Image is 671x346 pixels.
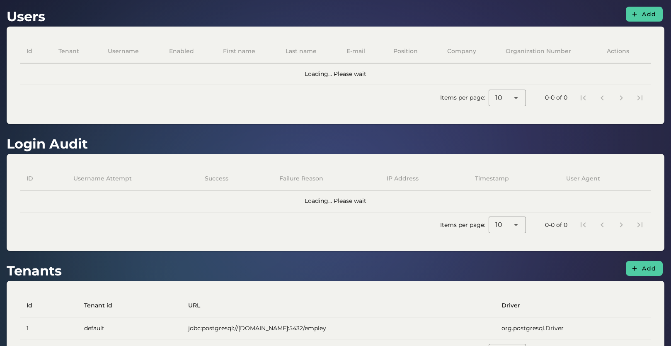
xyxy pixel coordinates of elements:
button: Add [626,7,663,22]
td: jdbc:postgresql://[DOMAIN_NAME]:5432/empley [182,317,495,339]
span: Tenant [58,47,79,56]
span: Add [642,265,656,272]
span: Driver [501,301,520,310]
span: First name [223,47,255,56]
div: 0-0 of 0 [545,221,567,229]
td: default [78,317,182,339]
span: E-mail [346,47,365,56]
span: User Agent [566,174,600,183]
span: IP Address [387,174,419,183]
span: Username [108,47,139,56]
span: Company [447,47,476,56]
span: Enabled [169,47,194,56]
span: Id [27,301,32,310]
h1: Users [7,7,45,27]
span: 10 [495,220,502,230]
h1: Login Audit [7,134,88,154]
div: 0-0 of 0 [545,93,567,102]
span: Username Attempt [73,174,132,183]
span: Add [642,10,656,18]
span: Tenant id [84,301,112,310]
span: Last name [286,47,317,56]
nav: Pagination Navigation [574,216,649,235]
nav: Pagination Navigation [574,88,649,107]
span: Actions [607,47,629,56]
h1: Tenants [7,261,62,281]
span: Timestamp [475,174,509,183]
td: 1 [20,317,78,339]
span: URL [188,301,200,310]
span: 10 [495,93,502,103]
span: Items per page: [440,93,489,102]
span: Items per page: [440,221,489,229]
span: Position [393,47,418,56]
td: org.postgresql.Driver [495,317,651,339]
span: ID [27,174,33,183]
span: Success [205,174,228,183]
span: Id [27,47,32,56]
td: Loading... Please wait [20,190,651,212]
td: Loading... Please wait [20,63,651,85]
span: Organization Number [506,47,571,56]
span: Failure Reason [279,174,323,183]
button: Add [626,261,663,276]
